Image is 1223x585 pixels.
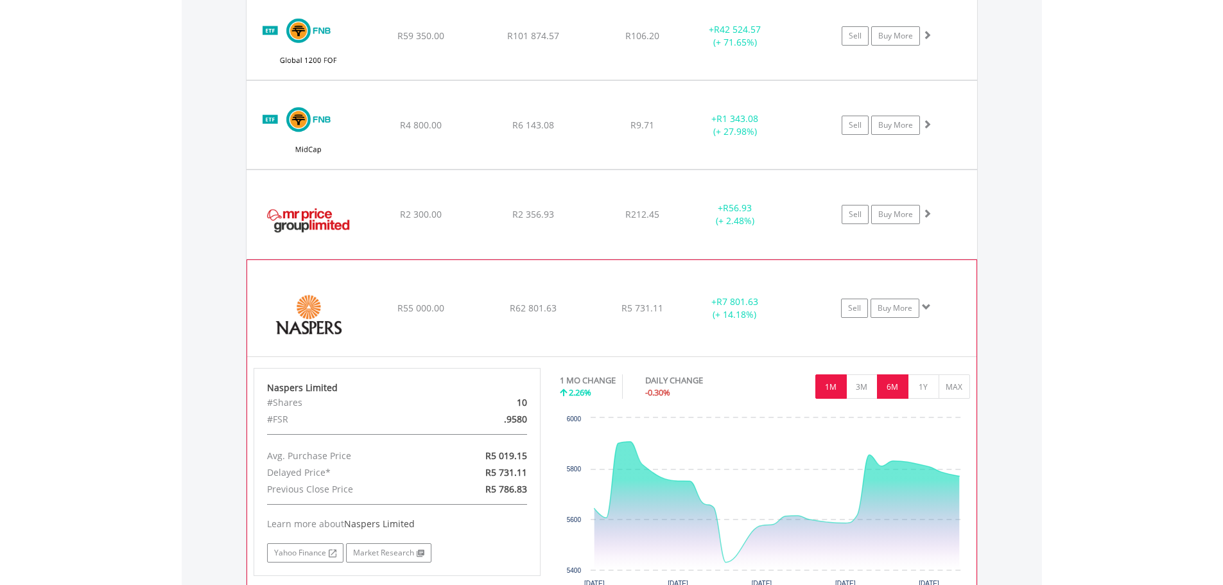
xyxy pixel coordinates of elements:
[400,119,442,131] span: R4 800.00
[254,276,364,353] img: EQU.ZA.NPN.png
[645,374,748,387] div: DAILY CHANGE
[397,30,444,42] span: R59 350.00
[253,8,363,77] img: EQU.ZA.FNBEQF.png
[714,23,761,35] span: R42 524.57
[346,543,431,563] a: Market Research
[687,23,784,49] div: + (+ 71.65%)
[444,394,537,411] div: 10
[630,119,654,131] span: R9.71
[842,116,869,135] a: Sell
[257,448,444,464] div: Avg. Purchase Price
[621,302,663,314] span: R5 731.11
[267,543,343,563] a: Yahoo Finance
[723,202,752,214] span: R56.93
[267,518,528,530] div: Learn more about
[344,518,415,530] span: Naspers Limited
[567,415,582,423] text: 6000
[687,112,784,138] div: + (+ 27.98%)
[257,481,444,498] div: Previous Close Price
[257,464,444,481] div: Delayed Price*
[716,295,758,308] span: R7 801.63
[815,374,847,399] button: 1M
[507,30,559,42] span: R101 874.57
[510,302,557,314] span: R62 801.63
[397,302,444,314] span: R55 000.00
[871,299,919,318] a: Buy More
[560,374,616,387] div: 1 MO CHANGE
[645,387,670,398] span: -0.30%
[253,97,363,166] img: EQU.ZA.FNBMID.png
[908,374,939,399] button: 1Y
[846,374,878,399] button: 3M
[939,374,970,399] button: MAX
[485,466,527,478] span: R5 731.11
[686,295,783,321] div: + (+ 14.18%)
[400,208,442,220] span: R2 300.00
[569,387,591,398] span: 2.26%
[485,483,527,495] span: R5 786.83
[253,186,363,256] img: EQU.ZA.MRP.png
[841,299,868,318] a: Sell
[444,411,537,428] div: .9580
[567,516,582,523] text: 5600
[842,26,869,46] a: Sell
[625,30,659,42] span: R106.20
[687,202,784,227] div: + (+ 2.48%)
[257,394,444,411] div: #Shares
[871,205,920,224] a: Buy More
[877,374,908,399] button: 6M
[567,567,582,574] text: 5400
[625,208,659,220] span: R212.45
[267,381,528,394] div: Naspers Limited
[512,119,554,131] span: R6 143.08
[871,26,920,46] a: Buy More
[257,411,444,428] div: #FSR
[567,466,582,473] text: 5800
[842,205,869,224] a: Sell
[512,208,554,220] span: R2 356.93
[716,112,758,125] span: R1 343.08
[871,116,920,135] a: Buy More
[485,450,527,462] span: R5 019.15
